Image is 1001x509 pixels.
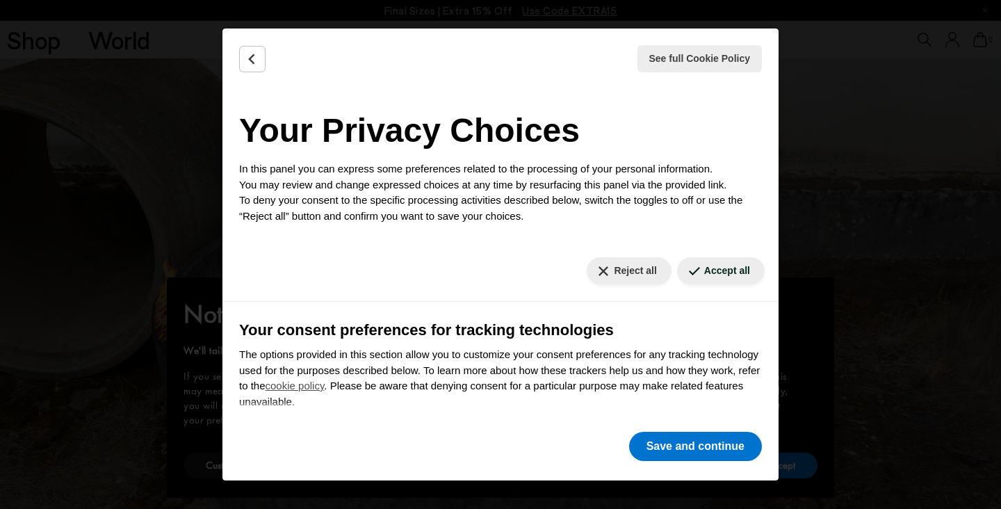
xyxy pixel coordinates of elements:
button: Accept all [677,257,765,284]
button: Reject all [587,257,671,284]
button: See full Cookie Policy [637,45,763,72]
span: See full Cookie Policy [649,51,751,66]
h3: Your consent preferences for tracking technologies [239,318,762,341]
a: cookie policy - link opens in a new tab [266,380,325,391]
button: Save and continue [629,432,762,461]
p: The options provided in this section allow you to customize your consent preferences for any trac... [239,347,762,410]
p: In this panel you can express some preferences related to the processing of your personal informa... [239,161,762,224]
h2: Your Privacy Choices [239,106,762,156]
button: Back [239,46,266,72]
